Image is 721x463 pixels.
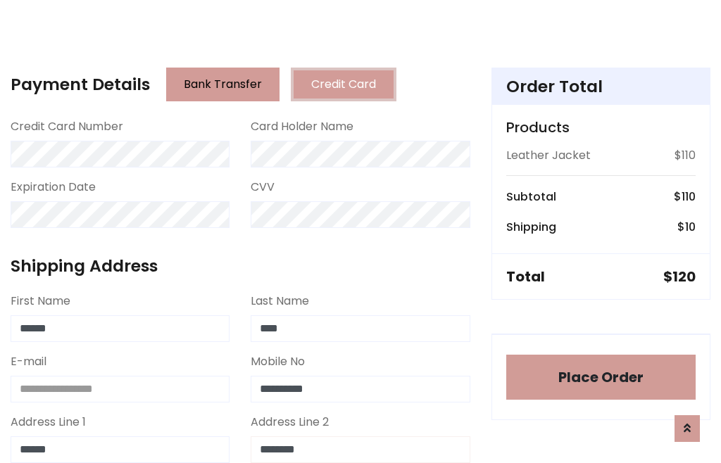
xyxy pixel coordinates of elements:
[506,119,696,136] h5: Products
[506,190,556,203] h6: Subtotal
[506,220,556,234] h6: Shipping
[11,179,96,196] label: Expiration Date
[291,68,396,101] button: Credit Card
[251,414,329,431] label: Address Line 2
[11,256,470,276] h4: Shipping Address
[506,355,696,400] button: Place Order
[506,268,545,285] h5: Total
[11,414,86,431] label: Address Line 1
[677,220,696,234] h6: $
[11,75,150,94] h4: Payment Details
[166,68,280,101] button: Bank Transfer
[251,118,353,135] label: Card Holder Name
[11,118,123,135] label: Credit Card Number
[11,353,46,370] label: E-mail
[11,293,70,310] label: First Name
[506,147,591,164] p: Leather Jacket
[675,147,696,164] p: $110
[672,267,696,286] span: 120
[674,190,696,203] h6: $
[251,179,275,196] label: CVV
[663,268,696,285] h5: $
[682,189,696,205] span: 110
[251,293,309,310] label: Last Name
[251,353,305,370] label: Mobile No
[506,77,696,96] h4: Order Total
[685,219,696,235] span: 10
